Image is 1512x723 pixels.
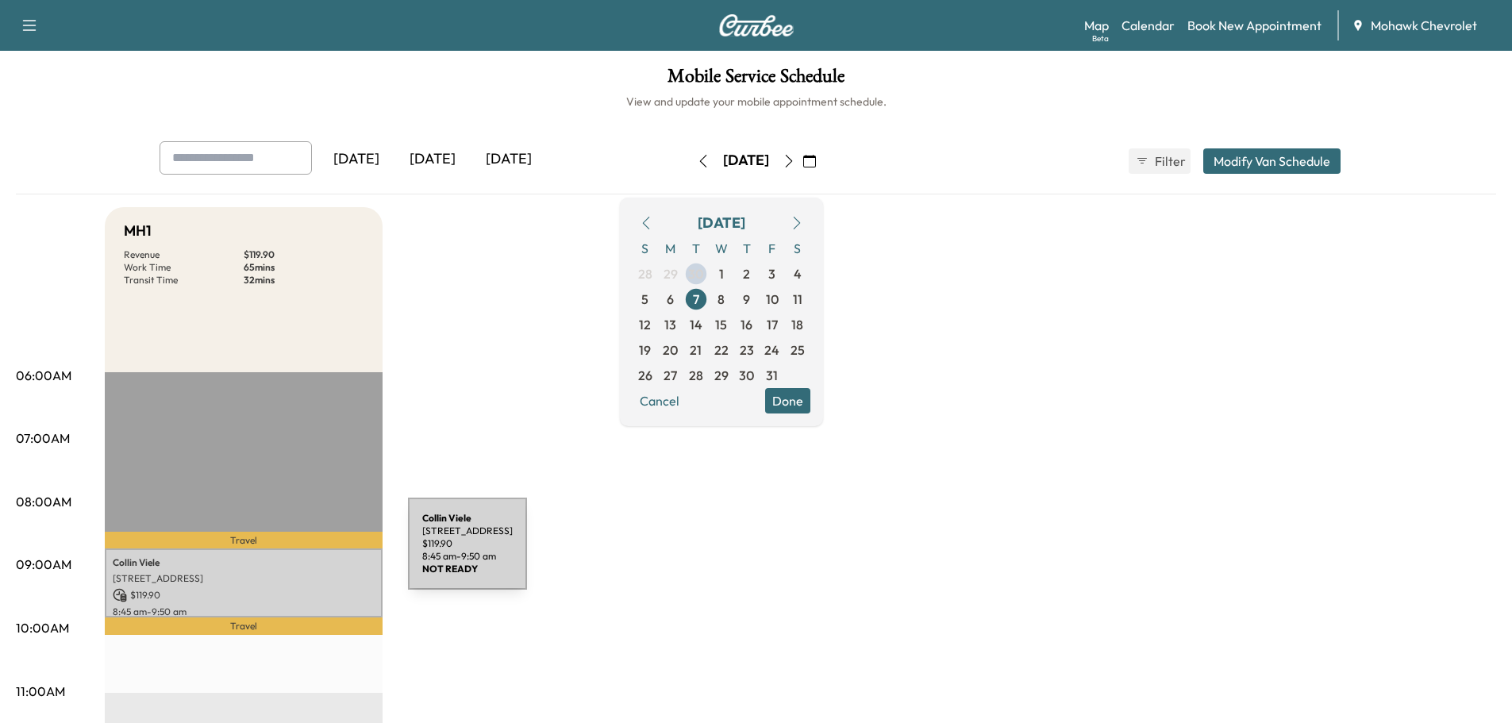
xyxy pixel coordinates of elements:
[766,290,779,309] span: 10
[1129,148,1191,174] button: Filter
[688,264,704,283] span: 30
[113,572,375,585] p: [STREET_ADDRESS]
[741,315,752,334] span: 16
[16,555,71,574] p: 09:00AM
[664,264,678,283] span: 29
[113,588,375,602] p: $ 119.90
[723,151,769,171] div: [DATE]
[124,248,244,261] p: Revenue
[638,264,652,283] span: 28
[124,261,244,274] p: Work Time
[1121,16,1175,35] a: Calendar
[714,340,729,360] span: 22
[765,388,810,413] button: Done
[639,315,651,334] span: 12
[766,366,778,385] span: 31
[718,14,794,37] img: Curbee Logo
[638,366,652,385] span: 26
[16,429,70,448] p: 07:00AM
[318,141,394,178] div: [DATE]
[743,264,750,283] span: 2
[693,290,699,309] span: 7
[767,315,778,334] span: 17
[734,236,760,261] span: T
[1187,16,1322,35] a: Book New Appointment
[658,236,683,261] span: M
[663,340,678,360] span: 20
[709,236,734,261] span: W
[16,618,69,637] p: 10:00AM
[760,236,785,261] span: F
[16,366,71,385] p: 06:00AM
[633,388,687,413] button: Cancel
[244,248,364,261] p: $ 119.90
[667,290,674,309] span: 6
[244,261,364,274] p: 65 mins
[793,290,802,309] span: 11
[740,340,754,360] span: 23
[394,141,471,178] div: [DATE]
[794,264,802,283] span: 4
[639,340,651,360] span: 19
[633,236,658,261] span: S
[244,274,364,287] p: 32 mins
[1084,16,1109,35] a: MapBeta
[16,682,65,701] p: 11:00AM
[641,290,648,309] span: 5
[471,141,547,178] div: [DATE]
[743,290,750,309] span: 9
[768,264,775,283] span: 3
[1155,152,1183,171] span: Filter
[124,274,244,287] p: Transit Time
[690,315,702,334] span: 14
[739,366,754,385] span: 30
[791,340,805,360] span: 25
[16,67,1496,94] h1: Mobile Service Schedule
[113,556,375,569] p: Collin Viele
[791,315,803,334] span: 18
[664,315,676,334] span: 13
[16,492,71,511] p: 08:00AM
[690,340,702,360] span: 21
[764,340,779,360] span: 24
[1092,33,1109,44] div: Beta
[124,220,152,242] h5: MH1
[719,264,724,283] span: 1
[1203,148,1341,174] button: Modify Van Schedule
[105,532,383,548] p: Travel
[113,606,375,618] p: 8:45 am - 9:50 am
[715,315,727,334] span: 15
[16,94,1496,110] h6: View and update your mobile appointment schedule.
[664,366,677,385] span: 27
[683,236,709,261] span: T
[718,290,725,309] span: 8
[698,212,745,234] div: [DATE]
[714,366,729,385] span: 29
[689,366,703,385] span: 28
[105,617,383,635] p: Travel
[785,236,810,261] span: S
[1371,16,1477,35] span: Mohawk Chevrolet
